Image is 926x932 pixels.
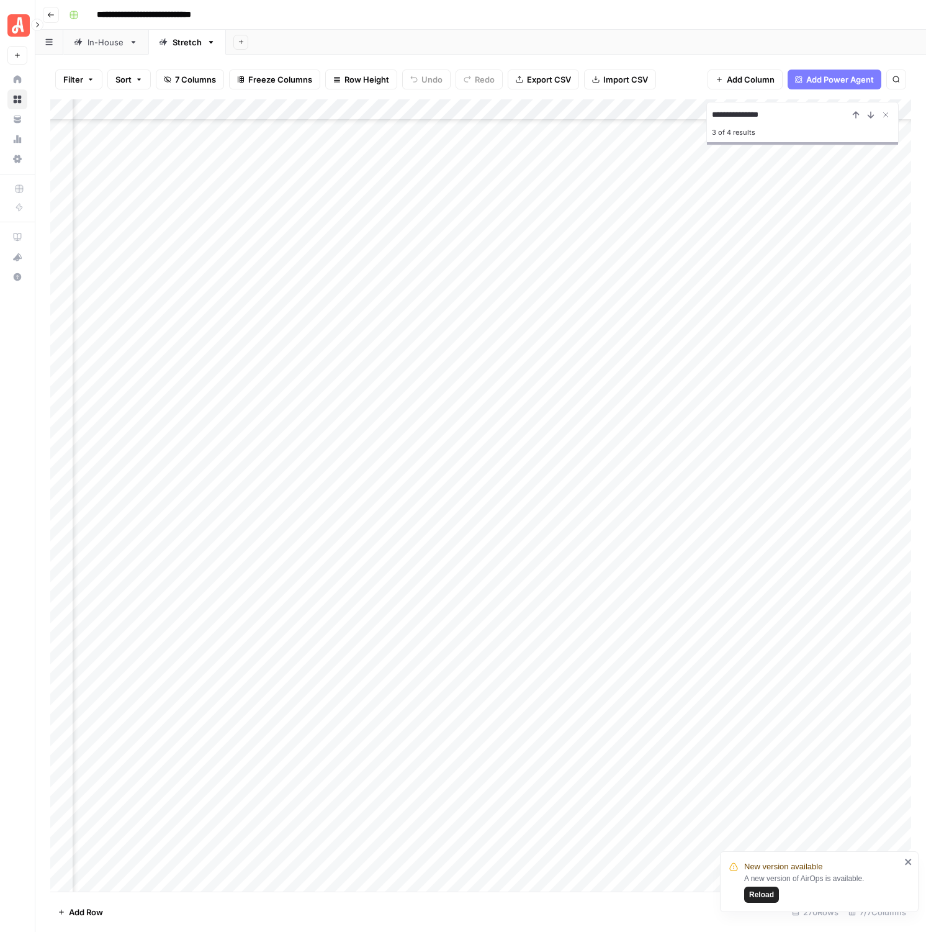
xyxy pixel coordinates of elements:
span: Add Row [69,906,103,918]
span: Filter [63,73,83,86]
img: Angi Logo [7,14,30,37]
a: AirOps Academy [7,227,27,247]
button: Filter [55,70,102,89]
button: What's new? [7,247,27,267]
a: Usage [7,129,27,149]
div: Stretch [173,36,202,48]
span: 7 Columns [175,73,216,86]
button: Next Result [863,107,878,122]
span: Reload [749,889,774,900]
div: What's new? [8,248,27,266]
a: Stretch [148,30,226,55]
button: Help + Support [7,267,27,287]
a: Home [7,70,27,89]
button: Reload [744,887,779,903]
button: Close Search [878,107,893,122]
button: close [904,857,913,867]
div: 7/7 Columns [843,902,911,922]
span: Add Column [727,73,775,86]
span: Export CSV [527,73,571,86]
span: Sort [115,73,132,86]
a: Browse [7,89,27,109]
button: Freeze Columns [229,70,320,89]
button: Sort [107,70,151,89]
button: Add Power Agent [788,70,881,89]
button: Row Height [325,70,397,89]
div: A new version of AirOps is available. [744,873,901,903]
button: Redo [456,70,503,89]
button: Undo [402,70,451,89]
button: Import CSV [584,70,656,89]
span: New version available [744,861,822,873]
a: In-House [63,30,148,55]
div: 270 Rows [787,902,843,922]
span: Redo [475,73,495,86]
span: Import CSV [603,73,648,86]
button: Export CSV [508,70,579,89]
div: 3 of 4 results [712,125,893,140]
a: Settings [7,149,27,169]
span: Row Height [344,73,389,86]
button: 7 Columns [156,70,224,89]
a: Your Data [7,109,27,129]
button: Previous Result [848,107,863,122]
button: Add Row [50,902,110,922]
button: Add Column [708,70,783,89]
div: In-House [88,36,124,48]
button: Workspace: Angi [7,10,27,41]
span: Undo [421,73,443,86]
span: Add Power Agent [806,73,874,86]
span: Freeze Columns [248,73,312,86]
